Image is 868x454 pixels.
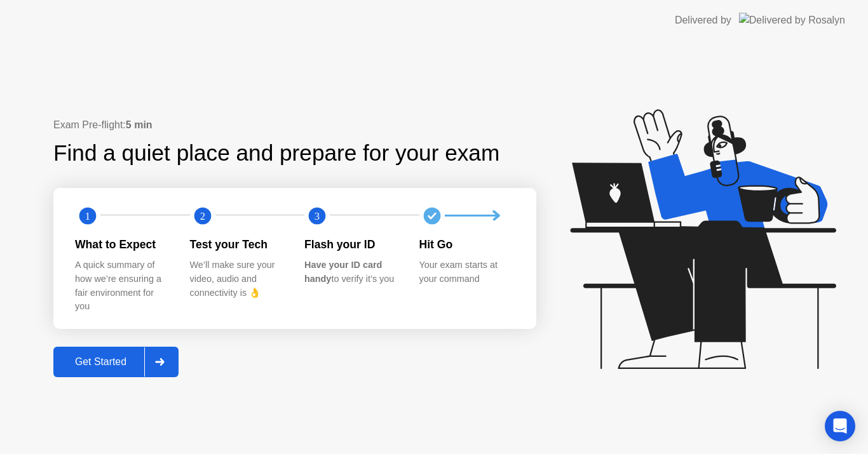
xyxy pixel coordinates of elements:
[53,117,536,133] div: Exam Pre-flight:
[75,258,170,313] div: A quick summary of how we’re ensuring a fair environment for you
[53,347,179,377] button: Get Started
[53,137,501,170] div: Find a quiet place and prepare for your exam
[419,258,514,286] div: Your exam starts at your command
[675,13,731,28] div: Delivered by
[304,260,382,284] b: Have your ID card handy
[57,356,144,368] div: Get Started
[126,119,153,130] b: 5 min
[419,236,514,253] div: Hit Go
[825,411,855,441] div: Open Intercom Messenger
[190,258,285,300] div: We’ll make sure your video, audio and connectivity is 👌
[200,210,205,222] text: 2
[304,236,399,253] div: Flash your ID
[315,210,320,222] text: 3
[75,236,170,253] div: What to Expect
[190,236,285,253] div: Test your Tech
[304,258,399,286] div: to verify it’s you
[739,13,845,27] img: Delivered by Rosalyn
[85,210,90,222] text: 1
